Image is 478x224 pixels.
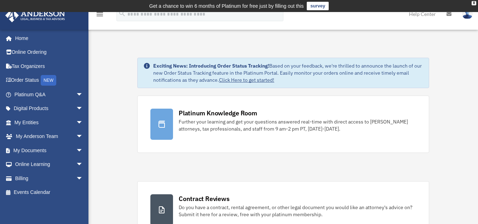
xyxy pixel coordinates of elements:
[179,109,257,117] div: Platinum Knowledge Room
[76,157,90,172] span: arrow_drop_down
[76,171,90,186] span: arrow_drop_down
[5,157,94,172] a: Online Learningarrow_drop_down
[76,115,90,130] span: arrow_drop_down
[5,59,94,73] a: Tax Organizers
[5,73,94,88] a: Order StatusNEW
[472,1,476,5] div: close
[149,2,304,10] div: Get a chance to win 6 months of Platinum for free just by filling out this
[5,87,94,102] a: Platinum Q&Aarrow_drop_down
[5,130,94,144] a: My Anderson Teamarrow_drop_down
[5,102,94,116] a: Digital Productsarrow_drop_down
[5,31,90,45] a: Home
[5,143,94,157] a: My Documentsarrow_drop_down
[76,130,90,144] span: arrow_drop_down
[118,10,126,17] i: search
[307,2,329,10] a: survey
[5,171,94,185] a: Billingarrow_drop_down
[179,204,416,218] div: Do you have a contract, rental agreement, or other legal document you would like an attorney's ad...
[219,77,274,83] a: Click Here to get started!
[5,115,94,130] a: My Entitiesarrow_drop_down
[41,75,56,86] div: NEW
[5,185,94,200] a: Events Calendar
[153,63,269,69] strong: Exciting News: Introducing Order Status Tracking!
[76,143,90,158] span: arrow_drop_down
[76,102,90,116] span: arrow_drop_down
[137,96,429,153] a: Platinum Knowledge Room Further your learning and get your questions answered real-time with dire...
[5,45,94,59] a: Online Ordering
[153,62,423,84] div: Based on your feedback, we're thrilled to announce the launch of our new Order Status Tracking fe...
[96,12,104,18] a: menu
[3,8,67,22] img: Anderson Advisors Platinum Portal
[96,10,104,18] i: menu
[76,87,90,102] span: arrow_drop_down
[179,118,416,132] div: Further your learning and get your questions answered real-time with direct access to [PERSON_NAM...
[179,194,229,203] div: Contract Reviews
[462,9,473,19] img: User Pic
